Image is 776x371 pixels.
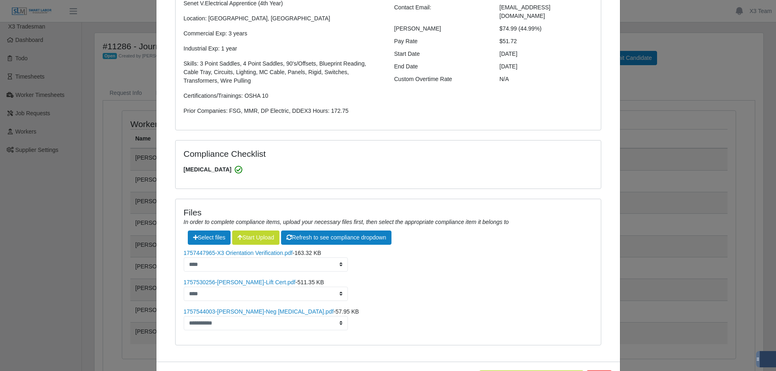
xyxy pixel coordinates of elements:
[184,249,593,272] li: -
[295,250,321,256] span: 163.32 KB
[493,24,599,33] div: $74.99 (44.99%)
[232,231,279,245] button: Start Upload
[335,308,359,315] span: 57.95 KB
[388,24,494,33] div: [PERSON_NAME]
[388,37,494,46] div: Pay Rate
[388,50,494,58] div: Start Date
[184,165,593,174] span: [MEDICAL_DATA]
[184,14,382,23] p: Location: [GEOGRAPHIC_DATA], [GEOGRAPHIC_DATA]
[493,50,599,58] div: [DATE]
[388,62,494,71] div: End Date
[281,231,391,245] button: Refresh to see compliance dropdown
[184,149,452,159] h4: Compliance Checklist
[184,44,382,53] p: Industrial Exp: 1 year
[184,107,382,115] p: Prior Companies: FSG, MMR, DP Electric, DDEX3 Hours: 172.75
[499,63,517,70] span: [DATE]
[188,231,231,245] span: Select files
[184,307,593,330] li: -
[184,278,593,301] li: -
[493,37,599,46] div: $51.72
[184,279,296,285] a: 1757530256-[PERSON_NAME]-Lift Cert.pdf
[184,308,334,315] a: 1757544003-[PERSON_NAME]-Neg [MEDICAL_DATA].pdf
[297,279,324,285] span: 511.35 KB
[184,207,593,217] h4: Files
[184,92,382,100] p: Certifications/Trainings: OSHA 10
[499,76,509,82] span: N/A
[184,29,382,38] p: Commercial Exp: 3 years
[184,250,293,256] a: 1757447965-X3 Orientation Verification.pdf
[184,219,509,225] i: In order to complete compliance items, upload your necessary files first, then select the appropr...
[184,59,382,85] p: Skills: 3 Point Saddles, 4 Point Saddles, 90's/Offsets, Blueprint Reading, Cable Tray, Circuits, ...
[388,75,494,83] div: Custom Overtime Rate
